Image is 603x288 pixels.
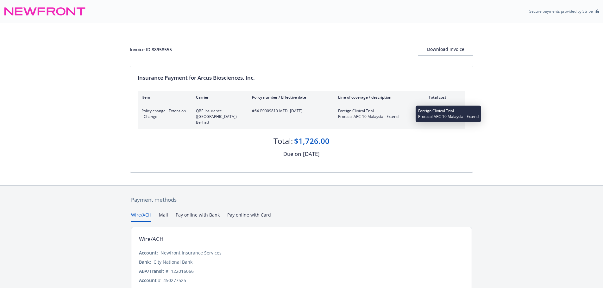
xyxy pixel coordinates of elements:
div: Line of coverage / description [338,95,412,100]
button: Wire/ACH [131,211,151,222]
p: Secure payments provided by Stripe [529,9,593,14]
div: Carrier [196,95,242,100]
div: Newfront Insurance Services [160,249,222,256]
button: Pay online with Bank [176,211,220,222]
div: ABA/Transit # [139,268,168,274]
div: $1,726.00 [294,136,330,146]
div: Account: [139,249,158,256]
div: Download Invoice [418,43,473,55]
button: Pay online with Card [227,211,271,222]
div: Due on [283,150,301,158]
div: Item [141,95,186,100]
div: Bank: [139,259,151,265]
div: Policy change - Extension - ChangeQBE Insurance ([GEOGRAPHIC_DATA]) Berhad#64-P0009810-MED- [DATE... [138,104,465,129]
div: Wire/ACH [139,235,164,243]
div: Payment methods [131,196,472,204]
div: Total: [273,136,293,146]
span: Foreign Clinical TrialProtocol ARC-10 Malaysia - Extend [338,108,412,119]
div: 122016066 [171,268,194,274]
div: Invoice ID: 88958555 [130,46,172,53]
span: QBE Insurance ([GEOGRAPHIC_DATA]) Berhad [196,108,242,125]
div: 450277525 [163,277,186,284]
span: Foreign Clinical Trial [338,108,412,114]
div: City National Bank [154,259,192,265]
div: Total cost [423,95,446,100]
span: Policy change - Extension - Change [141,108,186,119]
span: #64-P0009810-MED - [DATE] [252,108,328,114]
button: Mail [159,211,168,222]
div: Policy number / Effective date [252,95,328,100]
div: Account # [139,277,161,284]
div: [DATE] [303,150,320,158]
button: Download Invoice [418,43,473,56]
div: Insurance Payment for Arcus Biosciences, Inc. [138,74,465,82]
span: Protocol ARC-10 Malaysia - Extend [338,114,412,119]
